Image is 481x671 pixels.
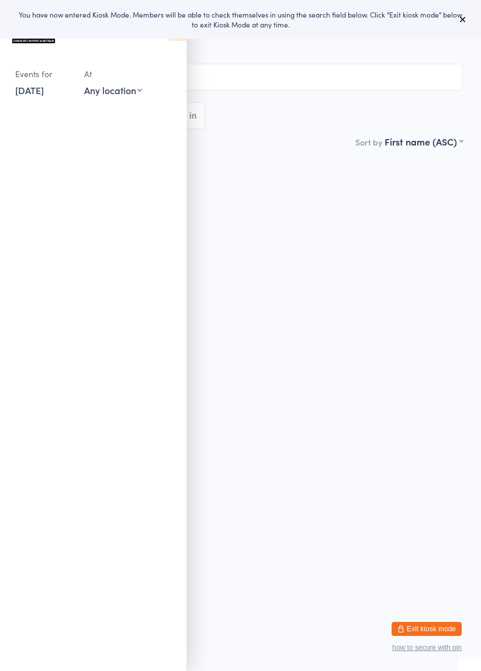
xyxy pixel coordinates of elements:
h2: Check-in [18,29,463,49]
button: Exit kiosk mode [392,622,462,636]
a: [DATE] [15,84,44,96]
div: First name (ASC) [385,135,463,148]
label: Sort by [355,136,382,148]
input: Search [18,64,463,91]
div: At [84,64,142,84]
div: Any location [84,84,142,96]
button: how to secure with pin [392,644,462,652]
div: Events for [15,64,72,84]
div: You have now entered Kiosk Mode. Members will be able to check themselves in using the search fie... [19,9,462,29]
